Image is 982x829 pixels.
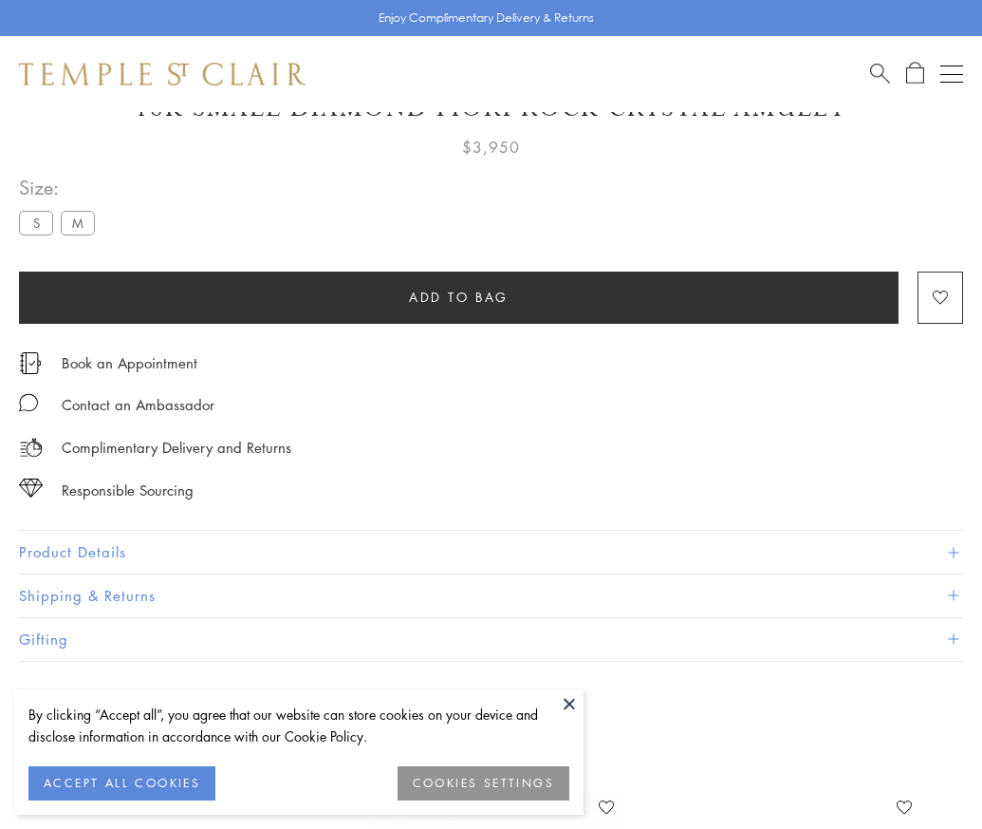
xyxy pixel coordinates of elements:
[62,393,214,417] div: Contact an Ambassador
[19,436,43,460] img: icon_delivery.svg
[19,63,306,85] img: Temple St. Clair
[19,393,38,412] img: MessageIcon-01_2.svg
[61,211,95,235] label: M
[19,352,42,374] img: icon_appointment.svg
[940,63,963,85] button: Open navigation
[398,766,569,801] button: COOKIES SETTINGS
[19,211,53,235] label: S
[19,531,963,574] button: Product Details
[379,9,594,28] p: Enjoy Complimentary Delivery & Returns
[19,618,963,661] button: Gifting
[19,575,963,617] button: Shipping & Returns
[462,135,520,160] span: $3,950
[870,62,890,85] a: Search
[19,172,102,203] span: Size:
[19,479,43,498] img: icon_sourcing.svg
[62,479,194,502] div: Responsible Sourcing
[62,436,291,460] p: Complimentary Delivery and Returns
[409,287,509,308] span: Add to bag
[19,272,899,324] button: Add to bag
[28,704,569,747] div: By clicking “Accept all”, you agree that our website can store cookies on your device and disclos...
[28,766,215,801] button: ACCEPT ALL COOKIES
[906,62,924,85] a: Open Shopping Bag
[62,352,197,373] a: Book an Appointment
